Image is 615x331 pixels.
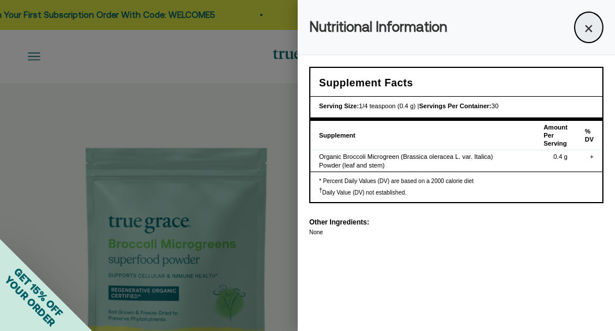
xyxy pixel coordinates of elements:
span: † [319,187,322,193]
span: YOUR ORDER [2,273,58,329]
span: 0.4 g [553,153,567,160]
strong: Servings Per Container: [419,102,491,109]
div: None [309,229,603,237]
button: × [574,12,603,43]
div: Organic Broccoli Microgreen (Brassica oleracea L. var. Italica) Powder (leaf and stem) [319,153,513,169]
div: * Percent Daily Values (DV) are based on a 2000 calorie diet Daily Value (DV) not established. [310,172,602,202]
h3: Supplement Facts [319,75,594,92]
strong: Serving Size: [319,102,359,109]
h2: Nutritional Information [309,16,447,38]
div: 1/4 teaspoon (0.4 g) | 30 [319,101,594,112]
th: % DV [576,121,602,150]
td: + [576,150,602,172]
span: Other Ingredients: [309,218,369,226]
th: Amount Per Serving [522,121,576,150]
th: Supplement [310,121,522,150]
span: GET 15% OFF [12,265,65,319]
